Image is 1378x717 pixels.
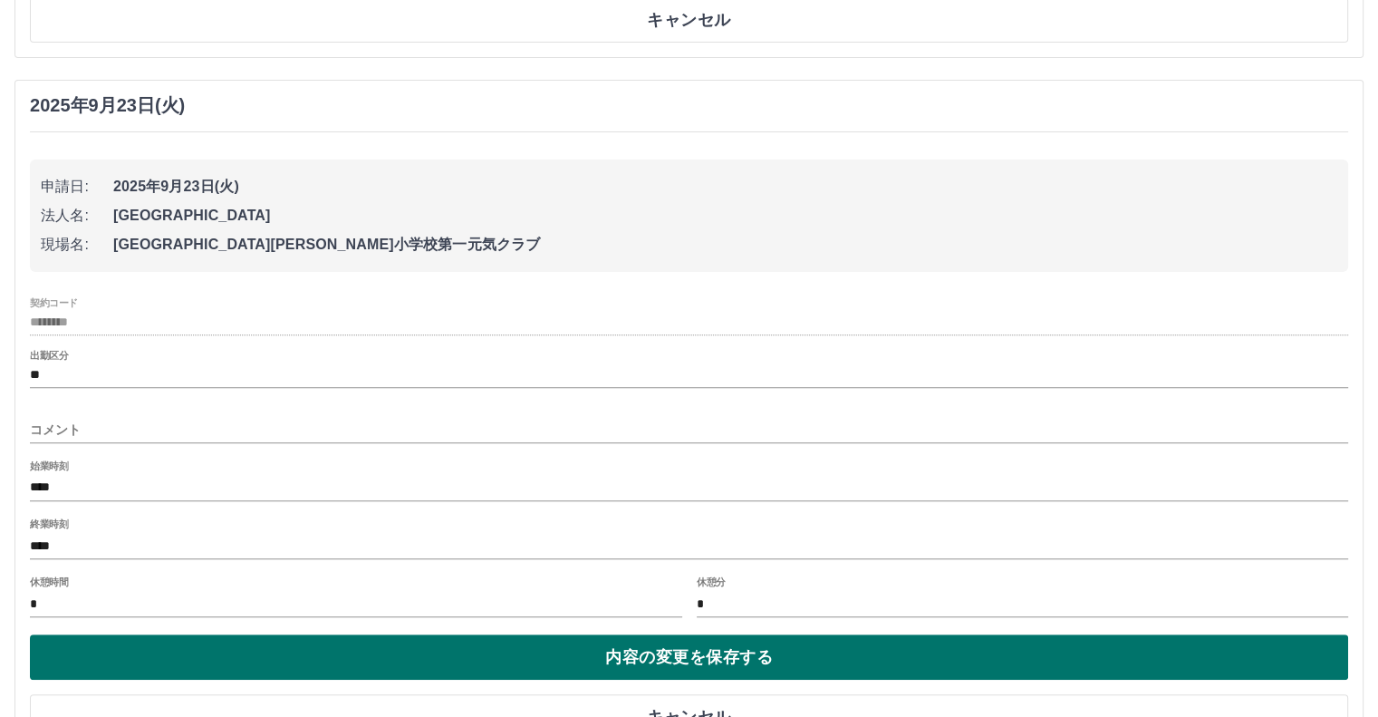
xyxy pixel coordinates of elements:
label: 出勤区分 [30,348,68,362]
h3: 2025年9月23日(火) [30,95,185,116]
span: 法人名: [41,205,113,227]
span: [GEOGRAPHIC_DATA] [113,205,1337,227]
span: 2025年9月23日(火) [113,176,1337,198]
button: 内容の変更を保存する [30,635,1348,680]
label: 契約コード [30,296,78,309]
label: 休憩時間 [30,576,68,589]
label: 休憩分 [697,576,726,589]
label: 始業時刻 [30,459,68,472]
span: 現場名: [41,234,113,256]
span: 申請日: [41,176,113,198]
label: 終業時刻 [30,518,68,531]
span: [GEOGRAPHIC_DATA][PERSON_NAME]小学校第一元気クラブ [113,234,1337,256]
